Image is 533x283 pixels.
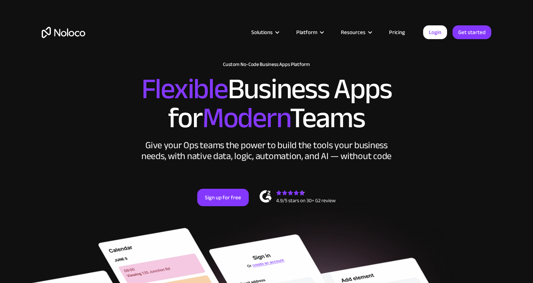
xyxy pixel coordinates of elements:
[296,28,317,37] div: Platform
[141,62,228,116] span: Flexible
[380,28,414,37] a: Pricing
[140,140,393,162] div: Give your Ops teams the power to build the tools your business needs, with native data, logic, au...
[42,75,491,133] h2: Business Apps for Teams
[332,28,380,37] div: Resources
[202,91,290,145] span: Modern
[197,189,249,206] a: Sign up for free
[341,28,365,37] div: Resources
[42,27,85,38] a: home
[287,28,332,37] div: Platform
[251,28,273,37] div: Solutions
[423,25,447,39] a: Login
[242,28,287,37] div: Solutions
[453,25,491,39] a: Get started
